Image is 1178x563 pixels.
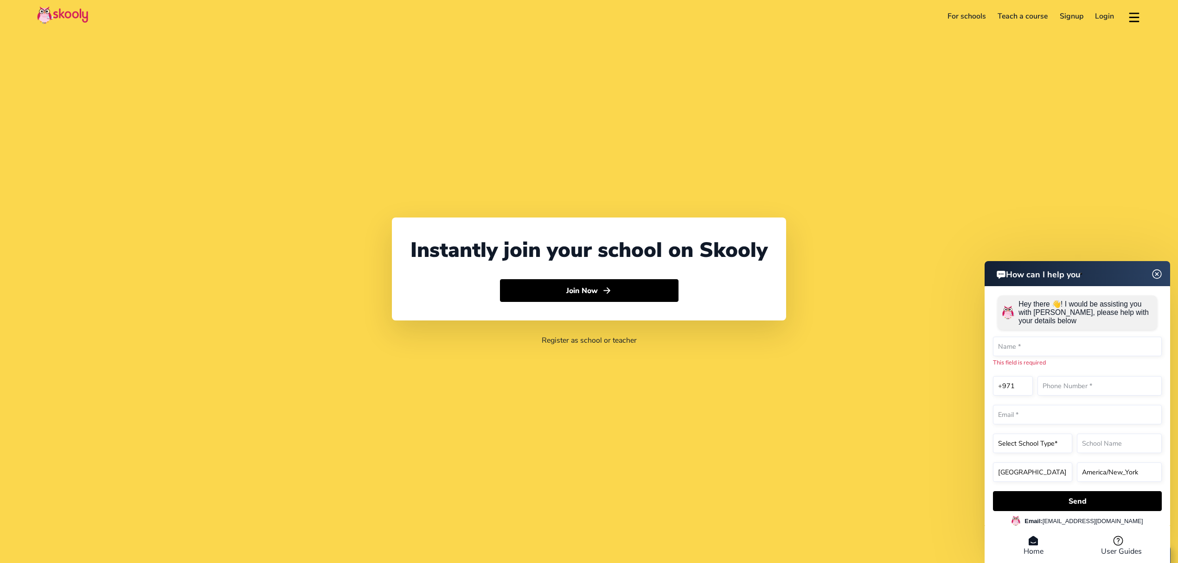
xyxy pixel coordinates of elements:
[992,9,1054,24] a: Teach a course
[602,286,612,295] ion-icon: arrow forward outline
[1089,9,1120,24] a: Login
[500,279,679,302] button: Join Nowarrow forward outline
[542,335,637,345] a: Register as school or teacher
[1054,9,1089,24] a: Signup
[1127,9,1141,24] button: menu outline
[37,6,88,24] img: Skooly
[941,9,992,24] a: For schools
[410,236,768,264] div: Instantly join your school on Skooly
